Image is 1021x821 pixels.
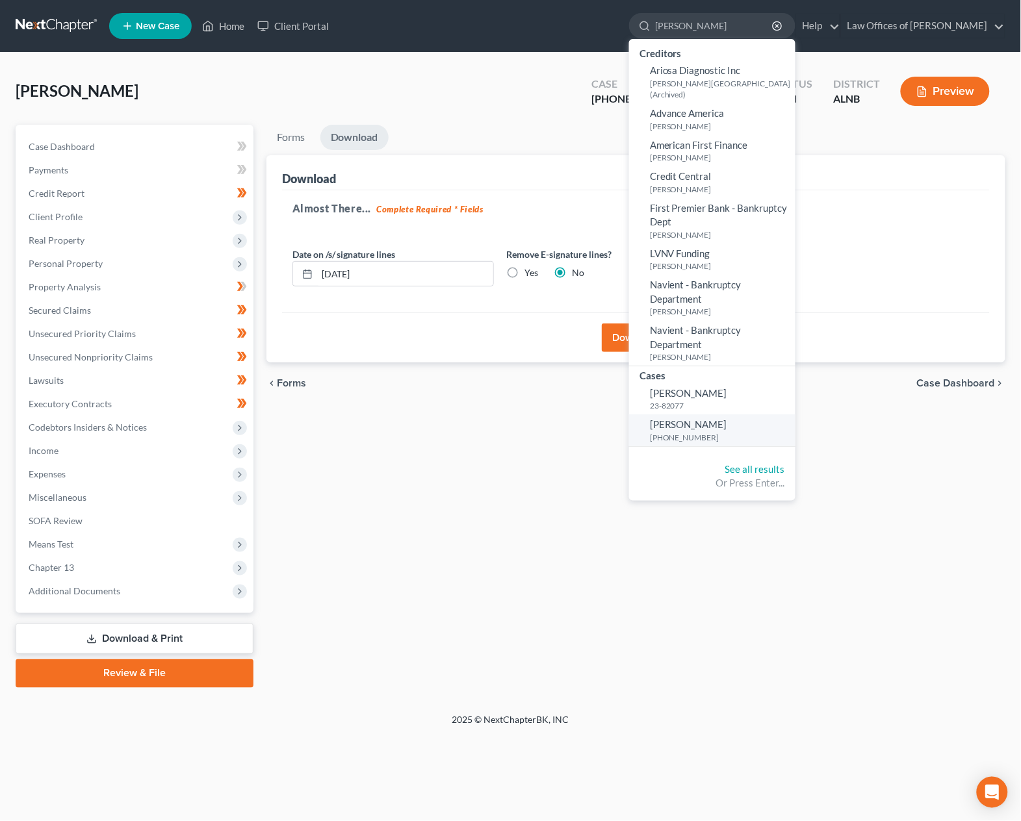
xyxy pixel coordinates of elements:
[629,320,795,366] a: Navient - Bankruptcy Department[PERSON_NAME]
[18,182,253,205] a: Credit Report
[917,378,1005,388] a: Case Dashboard chevron_right
[650,184,792,195] small: [PERSON_NAME]
[266,378,324,388] button: chevron_left Forms
[320,125,389,150] a: Download
[18,275,253,299] a: Property Analysis
[725,463,785,475] a: See all results
[18,299,253,322] a: Secured Claims
[29,562,74,573] span: Chapter 13
[29,351,153,362] span: Unsecured Nonpriority Claims
[29,281,101,292] span: Property Analysis
[18,346,253,369] a: Unsecured Nonpriority Claims
[277,378,306,388] span: Forms
[29,164,68,175] span: Payments
[655,14,774,38] input: Search by name...
[650,152,792,163] small: [PERSON_NAME]
[266,378,277,388] i: chevron_left
[995,378,1005,388] i: chevron_right
[602,323,669,352] button: Download
[841,14,1005,38] a: Law Offices of [PERSON_NAME]
[650,306,792,317] small: [PERSON_NAME]
[833,77,880,92] div: District
[650,351,792,362] small: [PERSON_NAME]
[29,468,66,479] span: Expenses
[796,14,840,38] a: Help
[376,204,484,214] strong: Complete Required * Fields
[29,585,120,596] span: Additional Documents
[977,777,1008,808] div: Open Intercom Messenger
[901,77,990,106] button: Preview
[833,92,880,107] div: ALNB
[196,14,251,38] a: Home
[18,135,253,158] a: Case Dashboard
[292,201,979,216] h5: Almost There...
[292,247,396,261] label: Date on /s/ signature lines
[29,211,83,222] span: Client Profile
[629,44,795,60] div: Creditors
[629,244,795,275] a: LVNV Funding[PERSON_NAME]
[18,392,253,416] a: Executory Contracts
[650,418,727,430] span: [PERSON_NAME]
[29,328,136,339] span: Unsecured Priority Claims
[650,324,742,349] span: Navient - Bankruptcy Department
[650,202,788,227] span: First Premier Bank - Bankruptcy Dept
[18,509,253,533] a: SOFA Review
[140,714,881,737] div: 2025 © NextChapterBK, INC
[18,158,253,182] a: Payments
[16,659,253,688] a: Review & File
[917,378,995,388] span: Case Dashboard
[629,60,795,103] a: Ariosa Diagnostic Inc[PERSON_NAME][GEOGRAPHIC_DATA] (Archived)
[629,103,795,135] a: Advance America[PERSON_NAME]
[29,492,86,503] span: Miscellaneous
[629,414,795,446] a: [PERSON_NAME][PHONE_NUMBER]
[650,432,792,443] small: [PHONE_NUMBER]
[573,266,585,279] label: No
[136,21,179,31] span: New Case
[629,275,795,320] a: Navient - Bankruptcy Department[PERSON_NAME]
[650,387,727,399] span: [PERSON_NAME]
[629,383,795,415] a: [PERSON_NAME]23-82077
[29,422,147,433] span: Codebtors Insiders & Notices
[251,14,335,38] a: Client Portal
[507,247,708,261] label: Remove E-signature lines?
[640,476,785,490] div: Or Press Enter...
[650,400,792,411] small: 23-82077
[282,171,336,186] div: Download
[29,305,91,316] span: Secured Claims
[266,125,315,150] a: Forms
[650,170,712,182] span: Credit Central
[650,260,792,272] small: [PERSON_NAME]
[629,366,795,383] div: Cases
[629,198,795,244] a: First Premier Bank - Bankruptcy Dept[PERSON_NAME]
[650,247,710,259] span: LVNV Funding
[18,369,253,392] a: Lawsuits
[29,375,64,386] span: Lawsuits
[29,445,58,456] span: Income
[650,78,792,100] small: [PERSON_NAME][GEOGRAPHIC_DATA] (Archived)
[29,515,83,526] span: SOFA Review
[317,262,493,286] input: MM/DD/YYYY
[650,279,742,304] span: Navient - Bankruptcy Department
[29,188,84,199] span: Credit Report
[591,77,682,92] div: Case
[629,135,795,167] a: American First Finance[PERSON_NAME]
[525,266,539,279] label: Yes
[29,538,73,549] span: Means Test
[650,229,792,240] small: [PERSON_NAME]
[650,64,741,76] span: Ariosa Diagnostic Inc
[650,121,792,132] small: [PERSON_NAME]
[629,166,795,198] a: Credit Central[PERSON_NAME]
[29,258,103,269] span: Personal Property
[16,81,138,100] span: [PERSON_NAME]
[650,107,725,119] span: Advance America
[29,234,84,246] span: Real Property
[650,139,748,151] span: American First Finance
[29,141,95,152] span: Case Dashboard
[16,624,253,654] a: Download & Print
[18,322,253,346] a: Unsecured Priority Claims
[29,398,112,409] span: Executory Contracts
[591,92,682,107] div: [PHONE_NUMBER]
